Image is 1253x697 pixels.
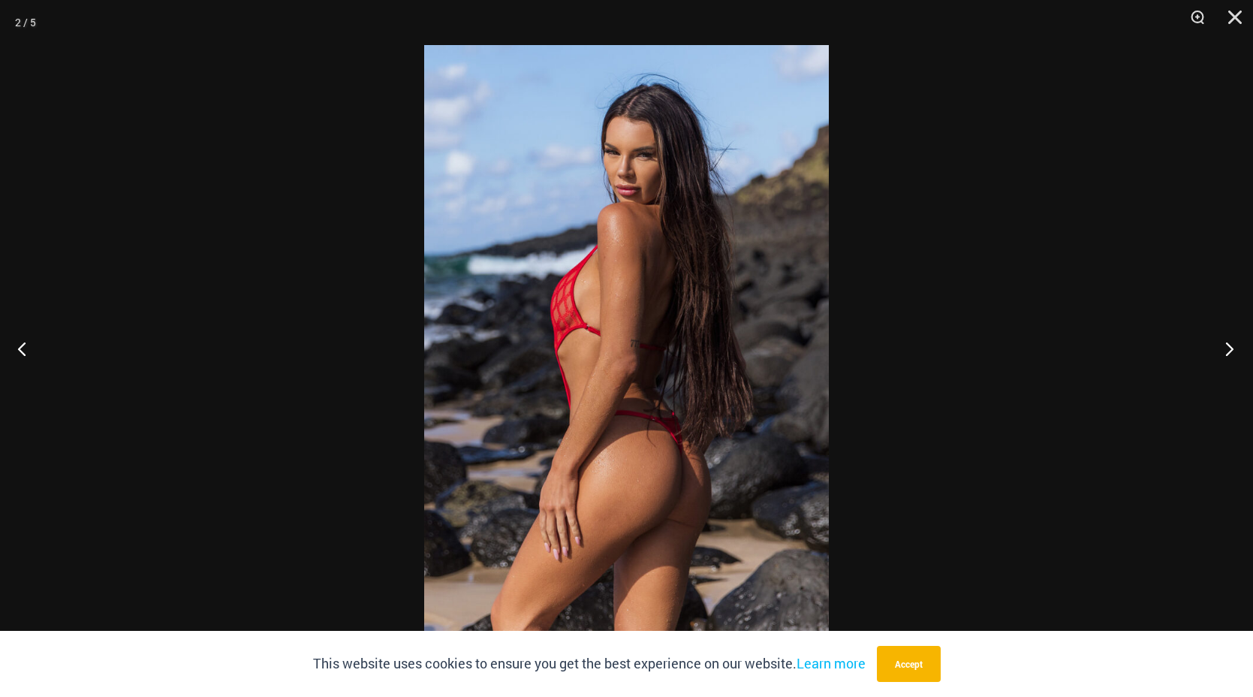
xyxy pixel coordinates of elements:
img: Crystal Waves Red 819 One Piece 03 [424,45,829,652]
button: Accept [877,646,941,682]
p: This website uses cookies to ensure you get the best experience on our website. [313,653,866,675]
div: 2 / 5 [15,11,36,34]
button: Next [1197,311,1253,386]
a: Learn more [797,654,866,672]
